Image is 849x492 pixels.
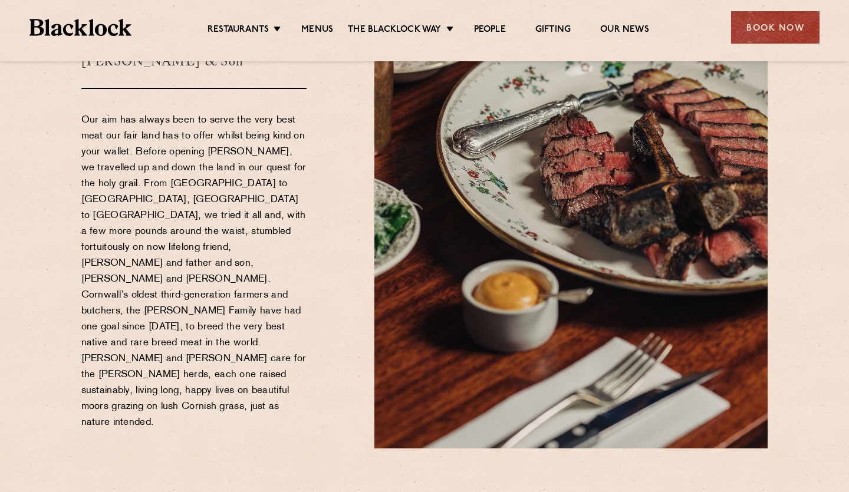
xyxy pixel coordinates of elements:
a: The Blacklock Way [348,24,441,37]
a: Our News [600,24,649,37]
a: Gifting [535,24,571,37]
a: People [474,24,506,37]
a: Restaurants [208,24,269,37]
p: Our aim has always been to serve the very best meat our fair land has to offer whilst being kind ... [81,113,307,431]
a: Menus [301,24,333,37]
h3: [PERSON_NAME] & Son [81,35,307,89]
div: Book Now [731,11,820,44]
img: BL_Textured_Logo-footer-cropped.svg [29,19,131,36]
